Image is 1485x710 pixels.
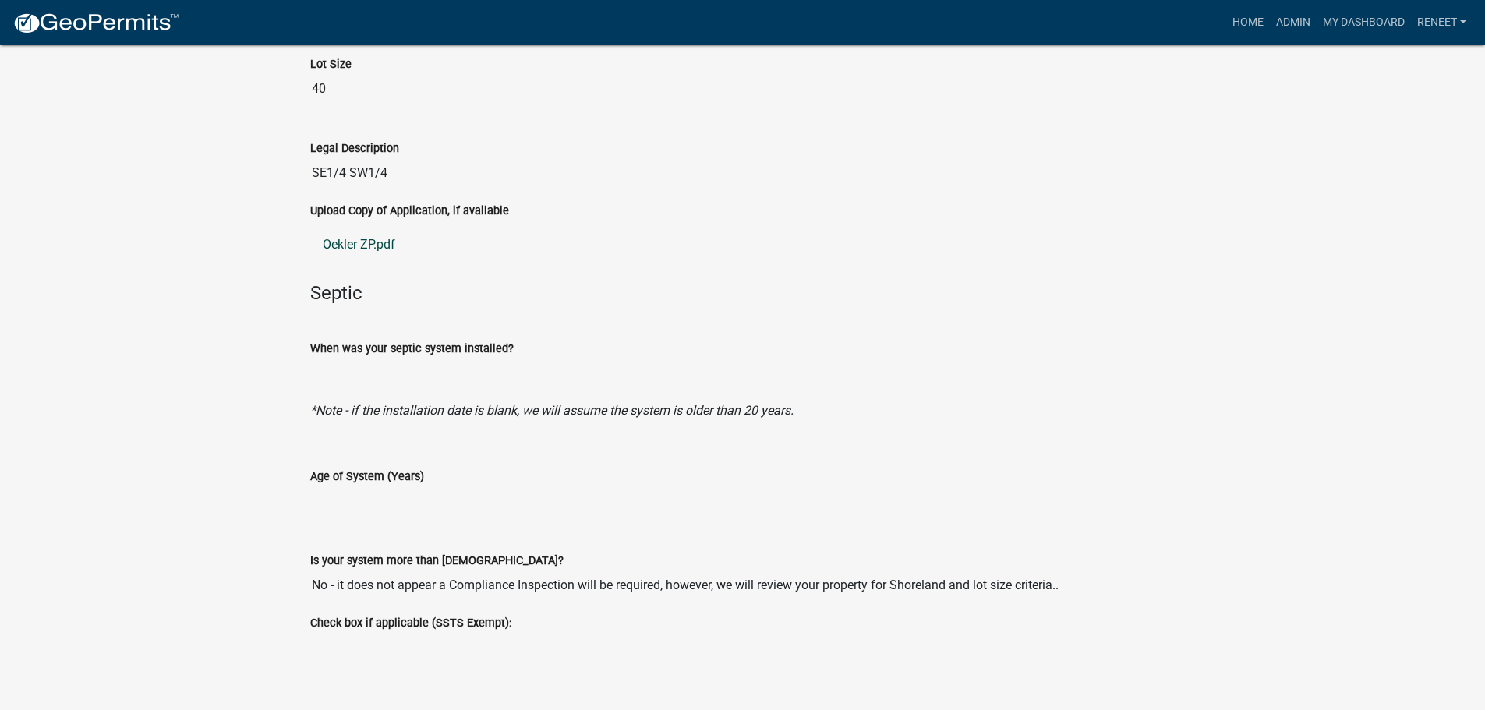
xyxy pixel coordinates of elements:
label: Upload Copy of Application, if available [310,206,509,217]
label: Check box if applicable (SSTS Exempt): [310,618,511,629]
a: Home [1226,8,1270,37]
i: *Note - if the installation date is blank, we will assume the system is older than 20 years. [310,403,794,418]
a: Admin [1270,8,1317,37]
a: reneet [1411,8,1473,37]
label: Lot Size [310,59,352,70]
label: Legal Description [310,143,399,154]
a: My Dashboard [1317,8,1411,37]
a: Oekler ZP.pdf [310,226,1176,263]
h4: Septic [310,282,1176,305]
label: When was your septic system installed? [310,344,514,355]
label: Is your system more than [DEMOGRAPHIC_DATA]? [310,556,564,567]
label: Age of System (Years) [310,472,424,482]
